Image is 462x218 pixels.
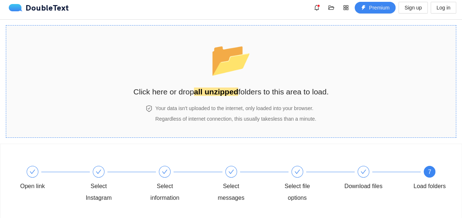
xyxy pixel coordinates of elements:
[144,166,210,204] div: Select information
[20,180,45,192] div: Open link
[311,5,322,11] span: bell
[369,4,389,12] span: Premium
[398,2,427,13] button: Sign up
[144,180,186,204] div: Select information
[344,180,382,192] div: Download files
[360,169,366,175] span: check
[194,87,238,96] strong: all unzipped
[340,5,351,11] span: appstore
[146,105,152,112] span: safety-certificate
[210,180,252,204] div: Select messages
[228,169,234,175] span: check
[311,2,322,13] button: bell
[326,5,337,11] span: folder-open
[9,4,69,11] a: logoDoubleText
[404,4,421,12] span: Sign up
[210,166,276,204] div: Select messages
[428,169,431,175] span: 7
[340,2,352,13] button: appstore
[276,166,342,204] div: Select file options
[155,104,316,112] h4: Your data isn't uploaded to the internet, only loaded into your browser.
[325,2,337,13] button: folder-open
[30,169,35,175] span: check
[210,40,252,78] span: folder
[9,4,26,11] img: logo
[96,169,102,175] span: check
[133,86,329,98] h2: Click here or drop folders to this area to load.
[155,116,316,122] span: Regardless of internet connection, this usually takes less than a minute .
[276,180,318,204] div: Select file options
[9,4,69,11] div: DoubleText
[431,2,456,13] button: Log in
[408,166,451,192] div: 7Load folders
[361,5,366,11] span: thunderbolt
[342,166,408,192] div: Download files
[77,166,144,204] div: Select Instagram
[355,2,396,13] button: thunderboltPremium
[436,4,450,12] span: Log in
[77,180,120,204] div: Select Instagram
[294,169,300,175] span: check
[413,180,446,192] div: Load folders
[11,166,77,192] div: Open link
[162,169,168,175] span: check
